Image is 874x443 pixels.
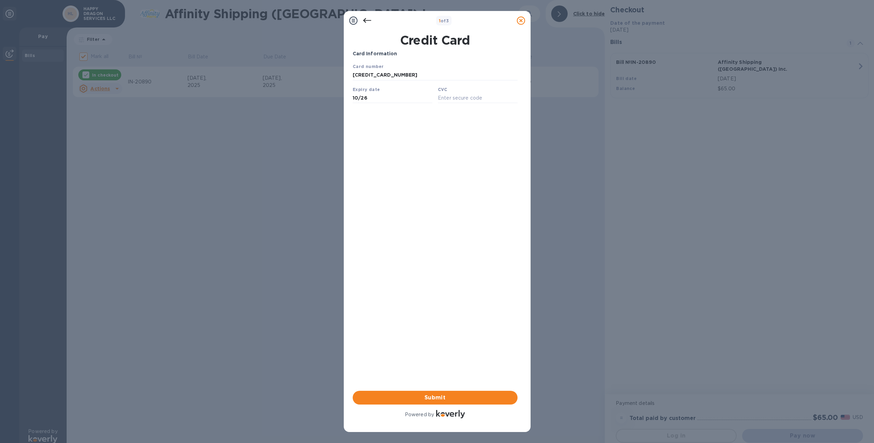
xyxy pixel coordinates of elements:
b: Card Information [353,51,397,56]
span: Submit [358,394,512,402]
span: 1 [439,18,441,23]
p: Powered by [405,411,434,418]
h1: Credit Card [350,33,520,47]
button: Submit [353,391,518,405]
b: of 3 [439,18,449,23]
iframe: Your browser does not support iframes [353,63,518,105]
img: Logo [436,410,465,418]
